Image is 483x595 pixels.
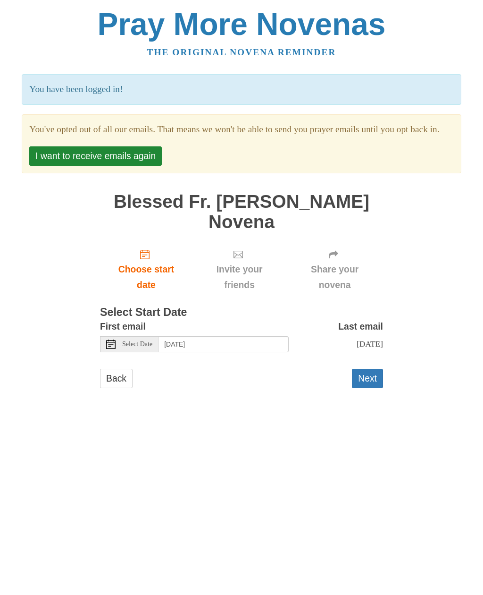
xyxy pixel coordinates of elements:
[109,262,183,293] span: Choose start date
[296,262,374,293] span: Share your novena
[100,306,383,319] h3: Select Start Date
[29,122,453,137] section: You've opted out of all our emails. That means we won't be able to send you prayer emails until y...
[352,369,383,388] button: Next
[357,339,383,348] span: [DATE]
[202,262,277,293] span: Invite your friends
[147,47,336,57] a: The original novena reminder
[100,241,192,297] a: Choose start date
[192,241,286,297] div: Click "Next" to confirm your start date first.
[100,369,133,388] a: Back
[100,319,146,334] label: First email
[122,341,152,348] span: Select Date
[29,146,162,166] button: I want to receive emails again
[100,192,383,232] h1: Blessed Fr. [PERSON_NAME] Novena
[338,319,383,334] label: Last email
[22,74,461,105] p: You have been logged in!
[286,241,383,297] div: Click "Next" to confirm your start date first.
[98,7,386,42] a: Pray More Novenas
